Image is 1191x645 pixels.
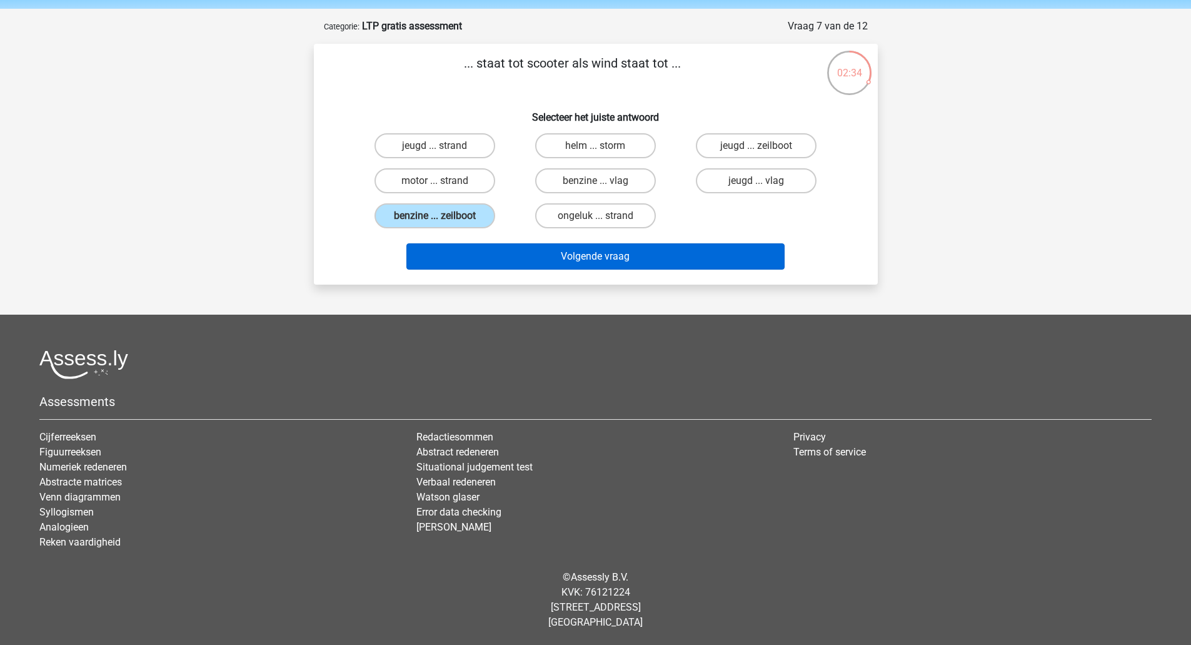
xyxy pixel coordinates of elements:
[696,133,817,158] label: jeugd ... zeilboot
[416,461,533,473] a: Situational judgement test
[39,521,89,533] a: Analogieen
[39,491,121,503] a: Venn diagrammen
[39,394,1152,409] h5: Assessments
[416,476,496,488] a: Verbaal redeneren
[39,431,96,443] a: Cijferreeksen
[334,101,858,123] h6: Selecteer het juiste antwoord
[416,506,501,518] a: Error data checking
[39,536,121,548] a: Reken vaardigheid
[334,54,811,91] p: ... staat tot scooter als wind staat tot ...
[696,168,817,193] label: jeugd ... vlag
[39,506,94,518] a: Syllogismen
[324,22,359,31] small: Categorie:
[406,243,785,270] button: Volgende vraag
[826,49,873,81] div: 02:34
[39,446,101,458] a: Figuurreeksen
[416,446,499,458] a: Abstract redeneren
[793,431,826,443] a: Privacy
[535,133,656,158] label: helm ... storm
[416,521,491,533] a: [PERSON_NAME]
[571,571,628,583] a: Assessly B.V.
[374,133,495,158] label: jeugd ... strand
[535,203,656,228] label: ongeluk ... strand
[39,461,127,473] a: Numeriek redeneren
[416,491,480,503] a: Watson glaser
[362,20,462,32] strong: LTP gratis assessment
[788,19,868,34] div: Vraag 7 van de 12
[416,431,493,443] a: Redactiesommen
[30,560,1161,640] div: © KVK: 76121224 [STREET_ADDRESS] [GEOGRAPHIC_DATA]
[374,203,495,228] label: benzine ... zeilboot
[39,350,128,379] img: Assessly logo
[793,446,866,458] a: Terms of service
[374,168,495,193] label: motor ... strand
[535,168,656,193] label: benzine ... vlag
[39,476,122,488] a: Abstracte matrices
